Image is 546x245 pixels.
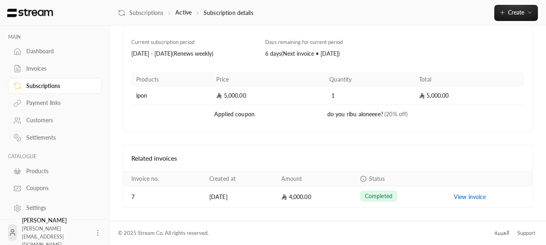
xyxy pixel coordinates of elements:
p: MAIN [8,34,102,40]
a: Subscriptions [8,78,102,94]
th: Quantity [325,72,414,87]
div: Coupons [26,184,92,192]
h4: Details [131,18,525,36]
span: Days remaining for current period [265,39,343,45]
div: Customers [26,116,92,124]
span: completed [365,192,392,200]
h4: Related invoices [131,153,525,163]
a: Invoices [8,61,102,77]
span: Status [369,175,385,182]
p: Subscription details [204,9,253,17]
td: 5,000.00 [414,87,525,105]
a: Coupons [8,180,102,196]
th: Products [131,72,211,87]
a: Products [8,163,102,179]
div: Dashboard [26,47,92,55]
div: Settlements [26,134,92,142]
a: Support [514,226,538,240]
div: © 2025 Stream Co. All rights reserved. [118,229,209,237]
div: Payment links [26,99,92,107]
a: Subscriptions [118,9,163,17]
th: Total [414,72,525,87]
table: Payments [123,171,533,207]
a: View invoice [454,193,486,200]
button: Create [494,5,538,21]
a: Settlements [8,130,102,146]
th: Amount [276,172,355,186]
div: Subscriptions [26,82,92,90]
table: Products [131,72,525,124]
a: Dashboard [8,44,102,59]
div: Invoices [26,65,92,73]
span: 1 [329,92,337,100]
div: Settings [26,204,92,212]
a: Settings [8,200,102,216]
p: CATALOGUE [8,153,102,160]
div: العربية [494,229,509,237]
a: Payment links [8,95,102,111]
td: 7 [123,186,204,207]
a: Customers [8,113,102,128]
th: Created at [204,172,277,186]
div: 6 days ( Next invoice • [DATE] ) [265,50,391,58]
span: Create [508,9,524,16]
td: 5,000.00 [211,87,325,105]
img: Logo [6,8,54,17]
th: Invoice no. [123,172,204,186]
a: Active [175,9,192,16]
th: Price [211,72,325,87]
td: do you ribu aloneeee? [325,105,525,124]
td: Applied coupon [211,105,325,124]
span: (20% off) [384,111,408,117]
span: Current subscription period [131,39,194,45]
nav: breadcrumb [118,8,253,17]
td: [DATE] [204,186,277,207]
div: Products [26,167,92,175]
td: ipon [131,87,211,105]
div: [DATE] - [DATE] ( Renews weekly ) [131,50,257,58]
td: 4,000.00 [276,186,355,207]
